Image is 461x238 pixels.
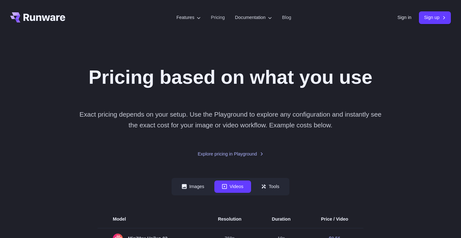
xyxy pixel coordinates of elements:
a: Go to / [10,12,65,22]
a: Blog [282,14,291,21]
h1: Pricing based on what you use [89,66,372,89]
th: Duration [257,211,306,228]
button: Videos [214,180,251,193]
button: Images [174,180,212,193]
th: Price / Video [306,211,363,228]
th: Resolution [203,211,256,228]
label: Documentation [235,14,272,21]
a: Sign in [397,14,411,21]
th: Model [98,211,203,228]
a: Sign up [419,11,451,24]
label: Features [176,14,201,21]
button: Tools [254,180,287,193]
a: Pricing [211,14,225,21]
a: Explore pricing in Playground [198,150,263,158]
p: Exact pricing depends on your setup. Use the Playground to explore any configuration and instantl... [76,109,385,130]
